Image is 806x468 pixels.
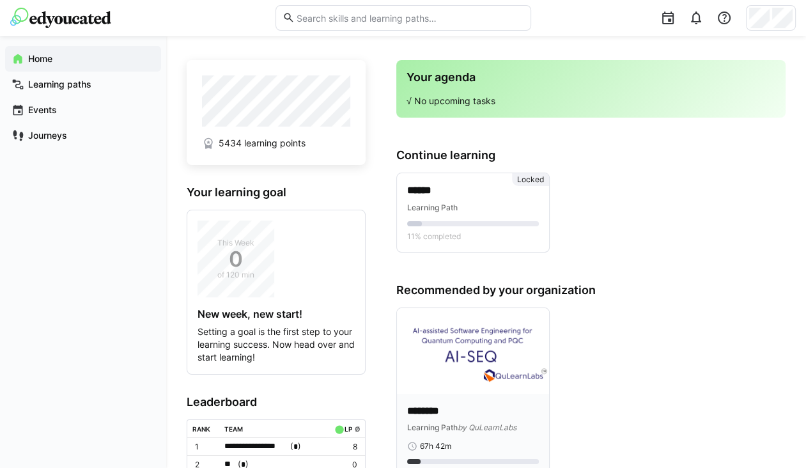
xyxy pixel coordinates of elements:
[345,425,352,433] div: LP
[187,185,366,199] h3: Your learning goal
[290,440,300,453] span: ( )
[295,12,523,24] input: Search skills and learning paths…
[458,423,516,432] span: by QuLearnLabs
[224,425,243,433] div: Team
[407,70,775,84] h3: Your agenda
[354,423,360,433] a: ø
[195,442,214,452] p: 1
[407,423,458,432] span: Learning Path
[407,95,775,107] p: √ No upcoming tasks
[198,308,355,320] h4: New week, new start!
[407,231,461,242] span: 11% completed
[192,425,210,433] div: Rank
[396,283,786,297] h3: Recommended by your organization
[187,395,366,409] h3: Leaderboard
[219,137,306,150] span: 5434 learning points
[332,442,357,452] p: 8
[420,441,451,451] span: 67h 42m
[397,308,549,394] img: image
[407,203,458,212] span: Learning Path
[198,325,355,364] p: Setting a goal is the first step to your learning success. Now head over and start learning!
[517,175,544,185] span: Locked
[396,148,786,162] h3: Continue learning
